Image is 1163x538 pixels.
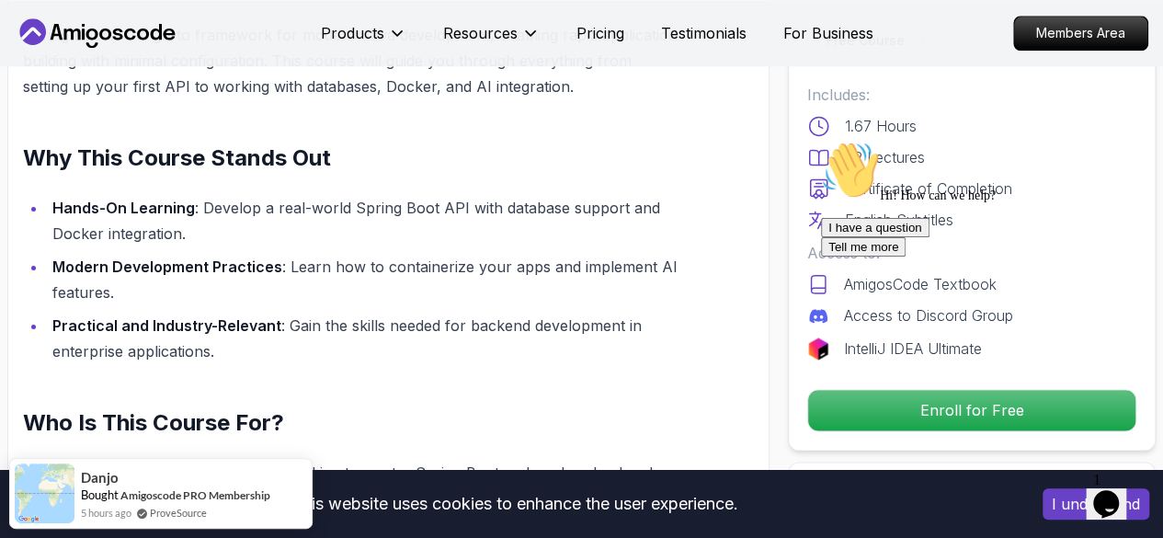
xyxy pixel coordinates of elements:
[81,487,119,502] span: Bought
[47,254,681,305] li: : Learn how to containerize your apps and implement AI features.
[150,505,207,521] a: ProveSource
[661,22,747,44] a: Testimonials
[23,408,681,438] h2: Who Is This Course For?
[52,258,282,276] strong: Modern Development Practices
[443,22,540,59] button: Resources
[23,143,681,173] h2: Why This Course Stands Out
[814,133,1145,455] iframe: chat widget
[783,22,873,44] a: For Business
[807,389,1136,431] button: Enroll for Free
[7,7,66,66] img: :wave:
[443,22,518,44] p: Resources
[120,488,270,502] a: Amigoscode PRO Membership
[7,55,182,69] span: Hi! How can we help?
[845,115,917,137] p: 1.67 Hours
[807,242,1136,264] p: Access to:
[52,316,281,335] strong: Practical and Industry-Relevant
[47,195,681,246] li: : Develop a real-world Spring Boot API with database support and Docker integration.
[14,484,1015,524] div: This website uses cookies to enhance the user experience.
[47,313,681,364] li: : Gain the skills needed for backend development in enterprise applications.
[1013,16,1148,51] a: Members Area
[1086,464,1145,520] iframe: chat widget
[807,338,829,360] img: jetbrains logo
[576,22,624,44] a: Pricing
[52,199,195,217] strong: Hands-On Learning
[7,7,338,123] div: 👋Hi! How can we help?I have a questionTell me more
[807,84,1136,106] p: Includes:
[47,460,681,511] li: : Ideal for those looking to master Spring Boot and modern backend development.
[81,470,119,486] span: Danjo
[1043,488,1149,520] button: Accept cookies
[15,464,74,523] img: provesource social proof notification image
[321,22,406,59] button: Products
[1014,17,1147,50] p: Members Area
[808,390,1135,430] p: Enroll for Free
[81,505,131,521] span: 5 hours ago
[321,22,384,44] p: Products
[7,104,92,123] button: Tell me more
[7,85,116,104] button: I have a question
